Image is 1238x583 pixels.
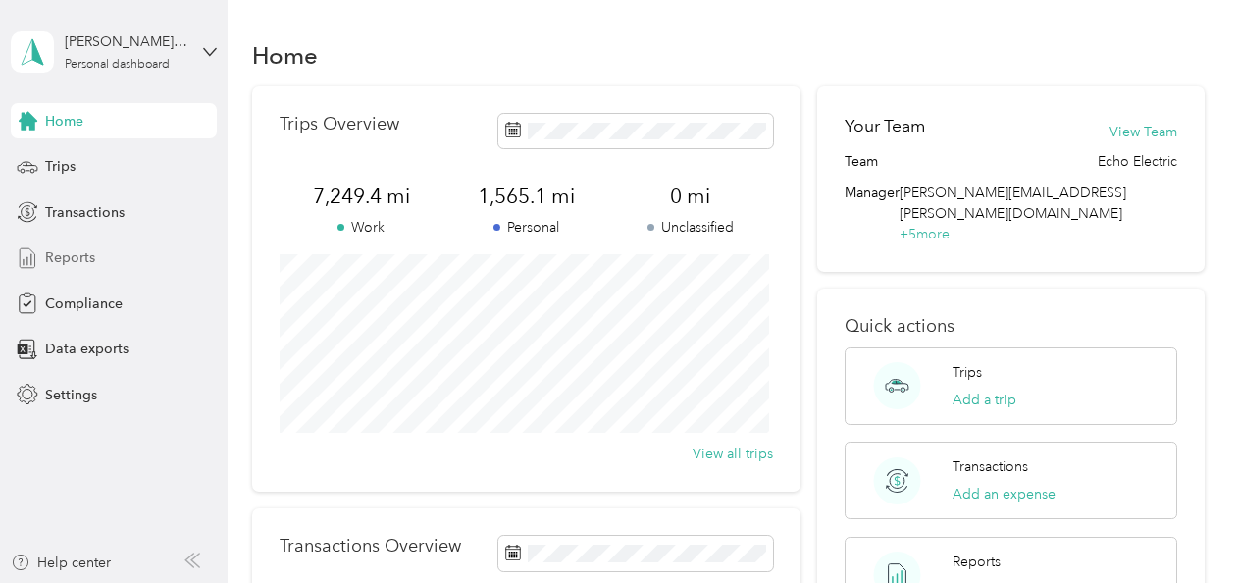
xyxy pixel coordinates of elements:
[1098,151,1177,172] span: Echo Electric
[953,552,1001,572] p: Reports
[45,339,129,359] span: Data exports
[45,385,97,405] span: Settings
[953,390,1016,410] button: Add a trip
[900,226,950,242] span: + 5 more
[693,444,773,464] button: View all trips
[953,456,1028,477] p: Transactions
[11,553,111,573] button: Help center
[608,183,773,210] span: 0 mi
[65,31,187,52] div: [PERSON_NAME] Good
[845,183,900,244] span: Manager
[280,217,444,238] p: Work
[280,536,461,556] p: Transactions Overview
[65,59,170,71] div: Personal dashboard
[845,151,878,172] span: Team
[45,202,125,223] span: Transactions
[252,45,318,66] h1: Home
[45,293,123,314] span: Compliance
[443,183,608,210] span: 1,565.1 mi
[45,247,95,268] span: Reports
[1109,122,1177,142] button: View Team
[45,156,76,177] span: Trips
[953,362,982,383] p: Trips
[1128,473,1238,583] iframe: Everlance-gr Chat Button Frame
[45,111,83,132] span: Home
[845,316,1176,337] p: Quick actions
[608,217,773,238] p: Unclassified
[280,114,399,134] p: Trips Overview
[280,183,444,210] span: 7,249.4 mi
[953,484,1056,504] button: Add an expense
[900,185,1126,222] span: [PERSON_NAME][EMAIL_ADDRESS][PERSON_NAME][DOMAIN_NAME]
[443,217,608,238] p: Personal
[845,114,925,138] h2: Your Team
